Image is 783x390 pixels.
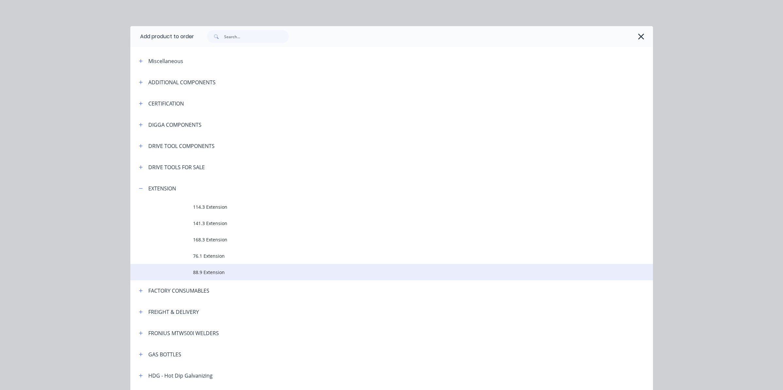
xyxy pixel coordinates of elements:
[130,26,194,47] div: Add product to order
[193,203,561,210] span: 114.3 Extension
[148,287,209,295] div: FACTORY CONSUMABLES
[148,350,181,358] div: GAS BOTTLES
[193,220,561,227] span: 141.3 Extension
[148,100,184,107] div: CERTIFICATION
[193,236,561,243] span: 168.3 Extension
[148,142,215,150] div: DRIVE TOOL COMPONENTS
[148,372,213,380] div: HDG - Hot Dip Galvanizing
[193,269,561,276] span: 88.9 Extension
[148,121,202,129] div: DIGGA COMPONENTS
[148,308,199,316] div: FREIGHT & DELIVERY
[148,78,216,86] div: ADDITIONAL COMPONENTS
[148,57,183,65] div: Miscellaneous
[148,329,219,337] div: FRONIUS MTW500I WELDERS
[193,252,561,259] span: 76.1 Extension
[148,163,205,171] div: DRIVE TOOLS FOR SALE
[148,185,176,192] div: EXTENSION
[224,30,289,43] input: Search...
